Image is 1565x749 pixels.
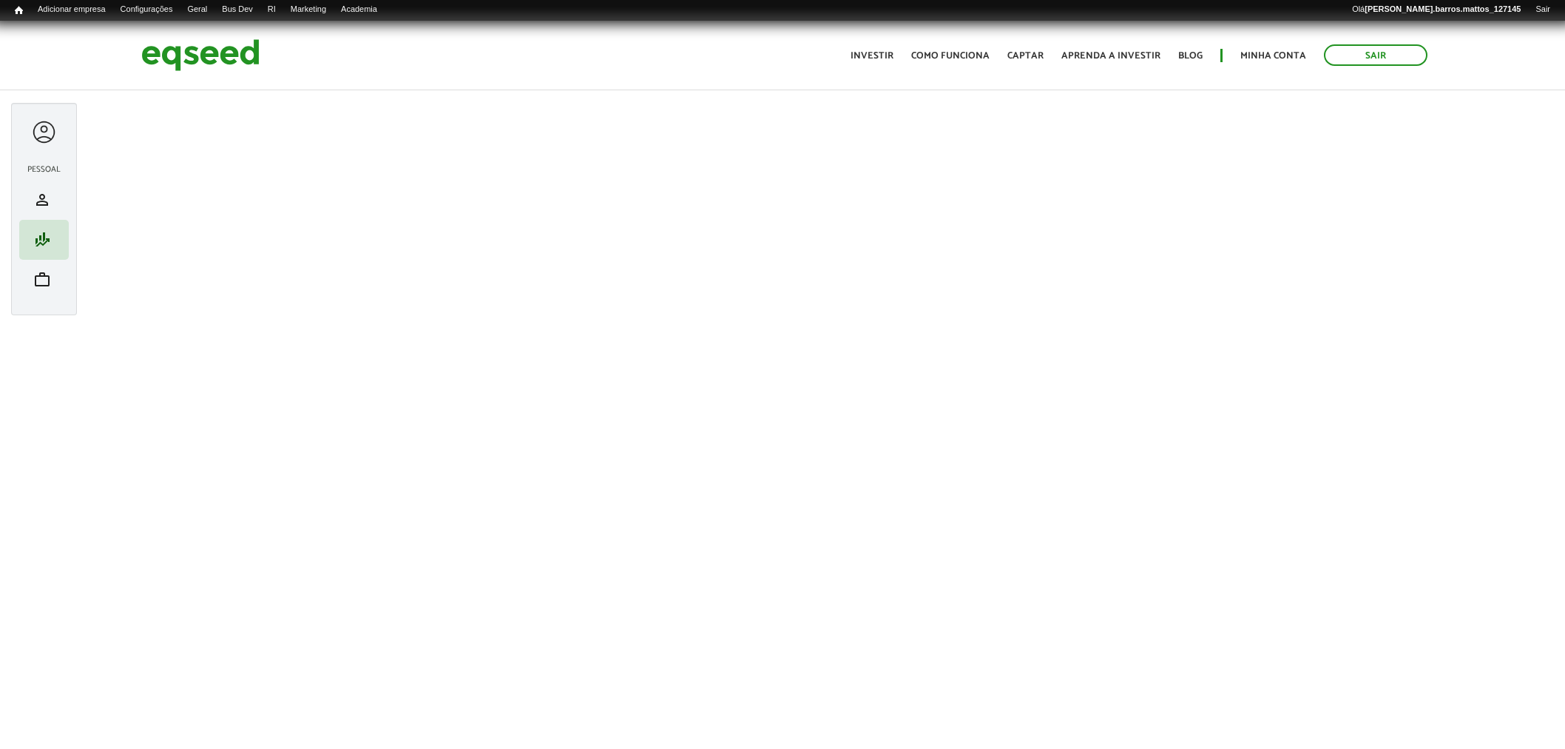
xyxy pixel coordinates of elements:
[7,4,30,18] a: Início
[1061,51,1160,61] a: Aprenda a investir
[180,4,214,16] a: Geral
[1178,51,1203,61] a: Blog
[33,271,51,289] span: work
[33,191,51,209] span: person
[19,180,69,220] li: Meu perfil
[113,4,180,16] a: Configurações
[30,118,58,146] a: Expandir menu
[19,260,69,300] li: Meu portfólio
[334,4,385,16] a: Academia
[911,51,990,61] a: Como funciona
[30,4,113,16] a: Adicionar empresa
[23,231,65,249] a: finance_mode
[1365,4,1521,13] strong: [PERSON_NAME].barros.mattos_127145
[23,271,65,289] a: work
[33,231,51,249] span: finance_mode
[19,220,69,260] li: Minha simulação
[15,5,23,16] span: Início
[1528,4,1558,16] a: Sair
[141,36,260,75] img: EqSeed
[214,4,260,16] a: Bus Dev
[23,191,65,209] a: person
[283,4,334,16] a: Marketing
[260,4,283,16] a: RI
[1324,44,1427,66] a: Sair
[1007,51,1044,61] a: Captar
[1240,51,1306,61] a: Minha conta
[1345,4,1528,16] a: Olá[PERSON_NAME].barros.mattos_127145
[19,165,69,174] h2: Pessoal
[851,51,893,61] a: Investir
